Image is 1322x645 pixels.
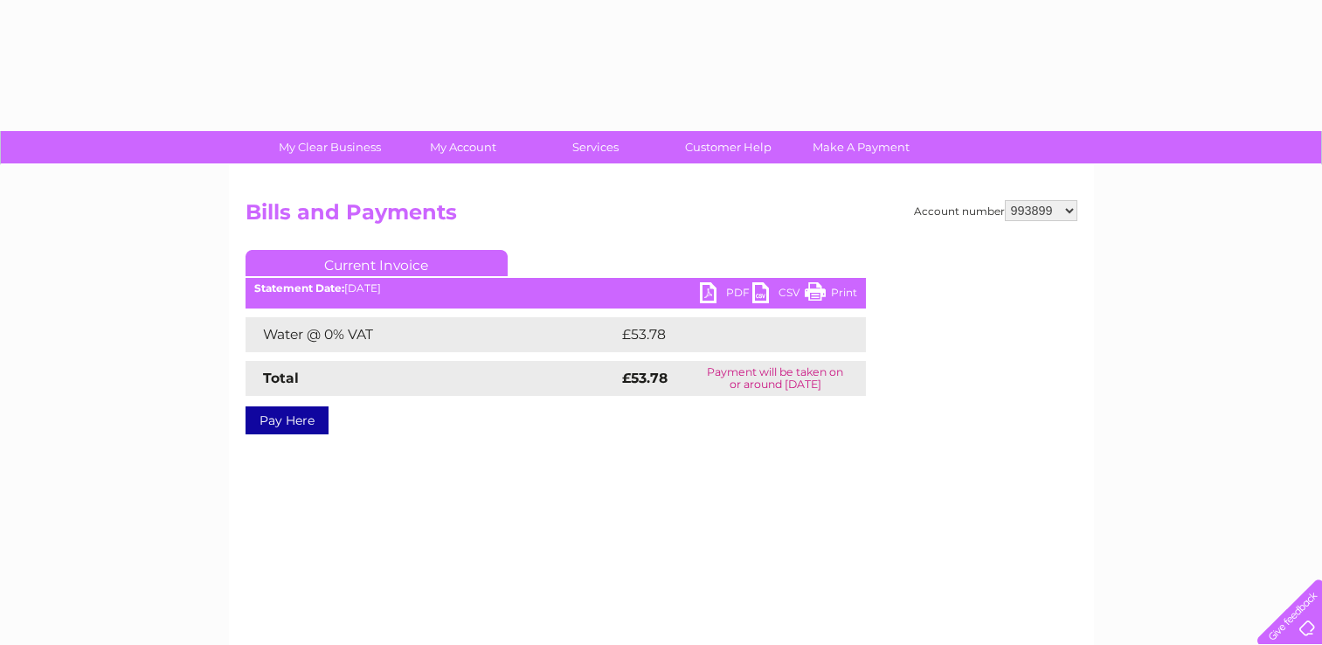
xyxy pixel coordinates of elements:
b: Statement Date: [254,281,344,295]
a: Pay Here [246,406,329,434]
a: CSV [752,282,805,308]
a: Customer Help [656,131,800,163]
div: Account number [914,200,1077,221]
td: Payment will be taken on or around [DATE] [685,361,866,396]
td: £53.78 [618,317,830,352]
a: My Account [391,131,535,163]
a: Print [805,282,857,308]
strong: Total [263,370,299,386]
a: My Clear Business [258,131,402,163]
td: Water @ 0% VAT [246,317,618,352]
strong: £53.78 [622,370,668,386]
a: Services [523,131,668,163]
h2: Bills and Payments [246,200,1077,233]
a: Current Invoice [246,250,508,276]
a: Make A Payment [789,131,933,163]
div: [DATE] [246,282,866,295]
a: PDF [700,282,752,308]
